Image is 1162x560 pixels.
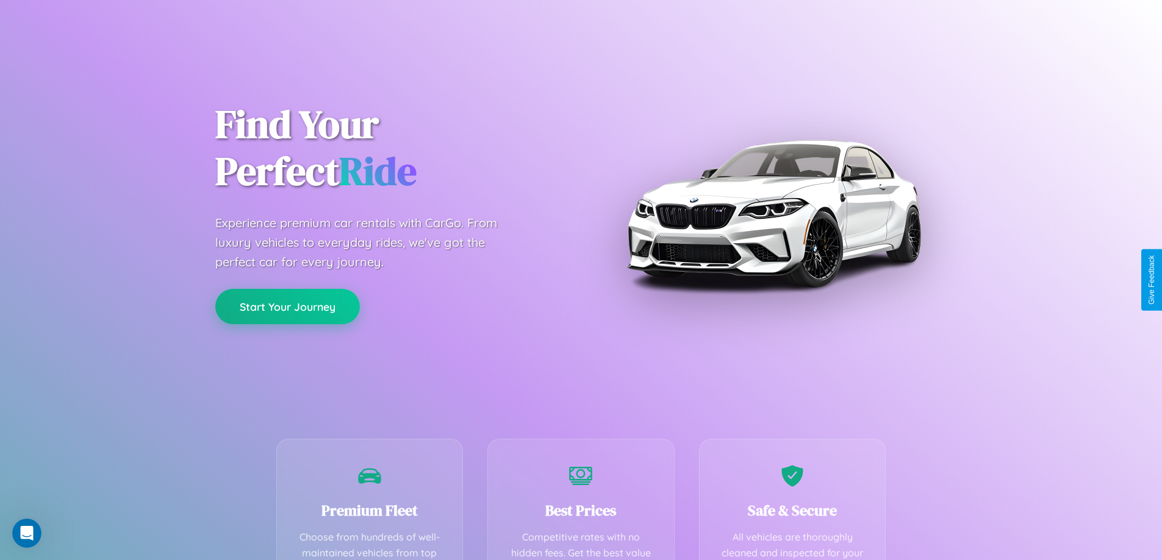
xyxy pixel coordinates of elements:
button: Start Your Journey [215,289,360,324]
iframe: Intercom live chat [12,519,41,548]
h1: Find Your Perfect [215,101,563,195]
div: Give Feedback [1147,255,1156,305]
h3: Best Prices [506,500,656,520]
p: Experience premium car rentals with CarGo. From luxury vehicles to everyday rides, we've got the ... [215,213,520,272]
img: Premium BMW car rental vehicle [621,61,926,366]
h3: Premium Fleet [295,500,445,520]
span: Ride [339,144,417,197]
h3: Safe & Secure [718,500,867,520]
